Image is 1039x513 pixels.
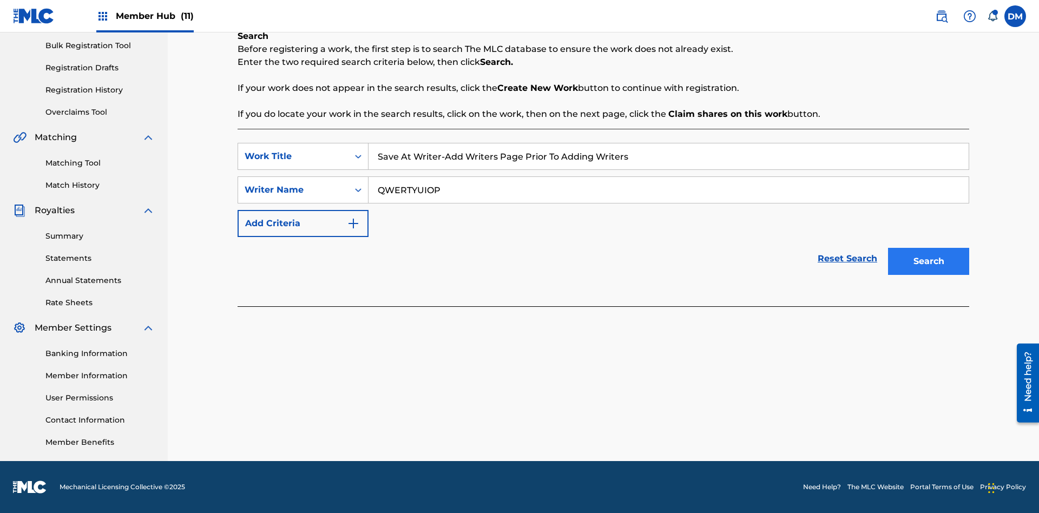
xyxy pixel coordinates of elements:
span: (11) [181,11,194,21]
form: Search Form [238,143,969,280]
iframe: Chat Widget [985,461,1039,513]
a: Contact Information [45,415,155,426]
a: Privacy Policy [980,482,1026,492]
span: Mechanical Licensing Collective © 2025 [60,482,185,492]
button: Search [888,248,969,275]
a: Banking Information [45,348,155,359]
img: expand [142,321,155,334]
a: Need Help? [803,482,841,492]
a: Bulk Registration Tool [45,40,155,51]
button: Add Criteria [238,210,369,237]
strong: Search. [480,57,513,67]
a: Matching Tool [45,157,155,169]
img: expand [142,204,155,217]
a: Public Search [931,5,952,27]
a: Portal Terms of Use [910,482,974,492]
a: Match History [45,180,155,191]
p: If you do locate your work in the search results, click on the work, then on the next page, click... [238,108,969,121]
a: Member Benefits [45,437,155,448]
span: Matching [35,131,77,144]
p: Before registering a work, the first step is to search The MLC database to ensure the work does n... [238,43,969,56]
a: Reset Search [812,247,883,271]
a: Statements [45,253,155,264]
img: Top Rightsholders [96,10,109,23]
img: help [963,10,976,23]
a: The MLC Website [847,482,904,492]
img: logo [13,481,47,494]
img: MLC Logo [13,8,55,24]
img: 9d2ae6d4665cec9f34b9.svg [347,217,360,230]
a: User Permissions [45,392,155,404]
a: Annual Statements [45,275,155,286]
img: Royalties [13,204,26,217]
img: search [935,10,948,23]
span: Royalties [35,204,75,217]
div: Help [959,5,981,27]
a: Registration Drafts [45,62,155,74]
div: Work Title [245,150,342,163]
img: Member Settings [13,321,26,334]
p: If your work does not appear in the search results, click the button to continue with registration. [238,82,969,95]
a: Overclaims Tool [45,107,155,118]
div: Notifications [987,11,998,22]
a: Rate Sheets [45,297,155,308]
img: expand [142,131,155,144]
img: Matching [13,131,27,144]
div: User Menu [1004,5,1026,27]
a: Summary [45,231,155,242]
a: Registration History [45,84,155,96]
span: Member Hub [116,10,194,22]
b: Search [238,31,268,41]
span: Member Settings [35,321,111,334]
a: Member Information [45,370,155,382]
div: Drag [988,472,995,504]
div: Writer Name [245,183,342,196]
iframe: Resource Center [1009,339,1039,428]
p: Enter the two required search criteria below, then click [238,56,969,69]
strong: Claim shares on this work [668,109,787,119]
strong: Create New Work [497,83,578,93]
